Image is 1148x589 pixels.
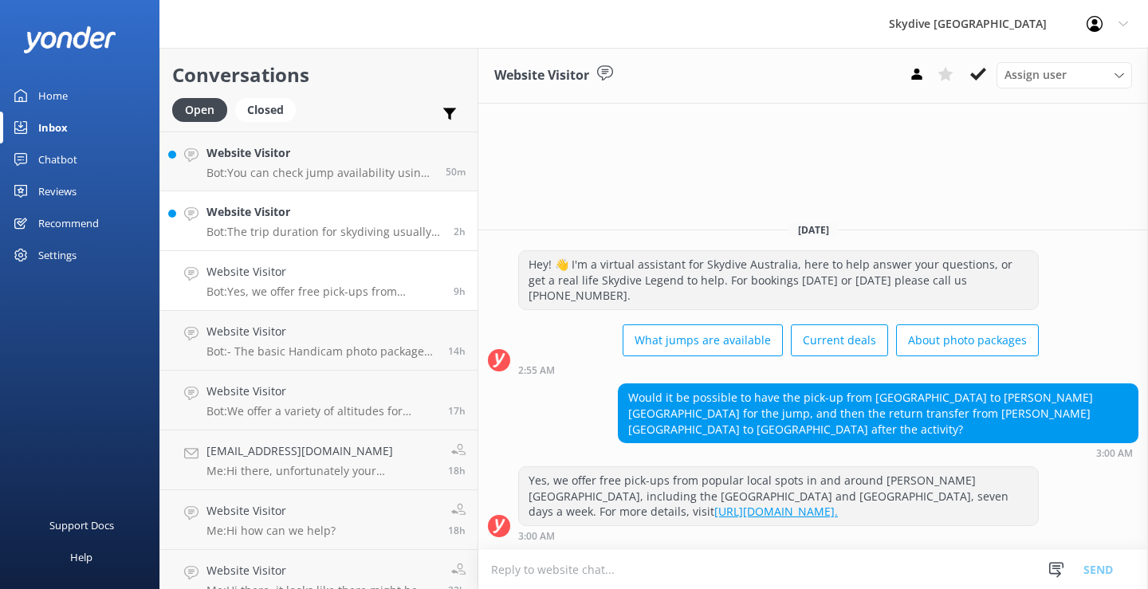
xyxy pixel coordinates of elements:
div: Inbox [38,112,68,143]
a: [EMAIL_ADDRESS][DOMAIN_NAME]Me:Hi there, unfortunately your booking#348603 in [GEOGRAPHIC_DATA] f... [160,430,478,490]
a: Website VisitorBot:You can check jump availability using the tool on our website. For more inform... [160,132,478,191]
span: 10:01pm 13-Aug-2025 (UTC +10:00) Australia/Brisbane [448,344,466,358]
p: Bot: - The basic Handicam photo package costs $129 per person and includes photos of your entire ... [206,344,436,359]
div: Closed [235,98,296,122]
h4: Website Visitor [206,383,436,400]
h4: Website Visitor [206,562,436,579]
p: Bot: You can check jump availability using the tool on our website. For more information on trans... [206,166,434,180]
strong: 2:55 AM [518,366,555,375]
button: Current deals [791,324,888,356]
span: 06:00pm 13-Aug-2025 (UTC +10:00) Australia/Brisbane [448,464,466,477]
div: Would it be possible to have the pick-up from [GEOGRAPHIC_DATA] to [PERSON_NAME][GEOGRAPHIC_DATA]... [619,384,1138,442]
h4: [EMAIL_ADDRESS][DOMAIN_NAME] [206,442,436,460]
p: Bot: The trip duration for skydiving usually takes a couple of hours, but you should set aside 4 ... [206,225,442,239]
button: What jumps are available [623,324,783,356]
div: Hey! 👋 I'm a virtual assistant for Skydive Australia, here to help answer your questions, or get ... [519,251,1038,309]
a: Website VisitorBot:We offer a variety of altitudes for skydiving, with all dropzones providing ju... [160,371,478,430]
h4: Website Visitor [206,323,436,340]
a: Website VisitorBot:The trip duration for skydiving usually takes a couple of hours, but you shoul... [160,191,478,251]
h3: Website Visitor [494,65,589,86]
div: Home [38,80,68,112]
a: Website VisitorBot:- The basic Handicam photo package costs $129 per person and includes photos o... [160,311,478,371]
p: Bot: Yes, we offer free pick-ups from popular local spots in and around [PERSON_NAME][GEOGRAPHIC_... [206,285,442,299]
button: About photo packages [896,324,1039,356]
strong: 3:00 AM [518,532,555,541]
p: Me: Hi there, unfortunately your booking#348603 in [GEOGRAPHIC_DATA] for [DATE] was cancelled due... [206,464,436,478]
div: Open [172,98,227,122]
div: Assign User [997,62,1132,88]
img: yonder-white-logo.png [24,26,116,53]
p: Me: Hi how can we help? [206,524,336,538]
span: 05:56pm 13-Aug-2025 (UTC +10:00) Australia/Brisbane [448,524,466,537]
span: Assign user [1005,66,1067,84]
h4: Website Visitor [206,502,336,520]
span: 03:00am 14-Aug-2025 (UTC +10:00) Australia/Brisbane [454,285,466,298]
a: [URL][DOMAIN_NAME]. [714,504,838,519]
a: Open [172,100,235,118]
strong: 3:00 AM [1096,449,1133,458]
p: Bot: We offer a variety of altitudes for skydiving, with all dropzones providing jumps up to 15,0... [206,404,436,418]
h4: Website Visitor [206,144,434,162]
div: Chatbot [38,143,77,175]
span: 12:06pm 14-Aug-2025 (UTC +10:00) Australia/Brisbane [446,165,466,179]
h2: Conversations [172,60,466,90]
a: Website VisitorMe:Hi how can we help?18h [160,490,478,550]
h4: Website Visitor [206,263,442,281]
span: 10:49am 14-Aug-2025 (UTC +10:00) Australia/Brisbane [454,225,466,238]
div: 03:00am 14-Aug-2025 (UTC +10:00) Australia/Brisbane [618,447,1138,458]
h4: Website Visitor [206,203,442,221]
div: Settings [38,239,77,271]
div: Reviews [38,175,77,207]
div: 02:55am 14-Aug-2025 (UTC +10:00) Australia/Brisbane [518,364,1039,375]
a: Closed [235,100,304,118]
span: 07:23pm 13-Aug-2025 (UTC +10:00) Australia/Brisbane [448,404,466,418]
div: Yes, we offer free pick-ups from popular local spots in and around [PERSON_NAME][GEOGRAPHIC_DATA]... [519,467,1038,525]
div: Recommend [38,207,99,239]
span: [DATE] [788,223,839,237]
div: Help [70,541,92,573]
div: 03:00am 14-Aug-2025 (UTC +10:00) Australia/Brisbane [518,530,1039,541]
div: Support Docs [49,509,114,541]
a: Website VisitorBot:Yes, we offer free pick-ups from popular local spots in and around [PERSON_NAM... [160,251,478,311]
